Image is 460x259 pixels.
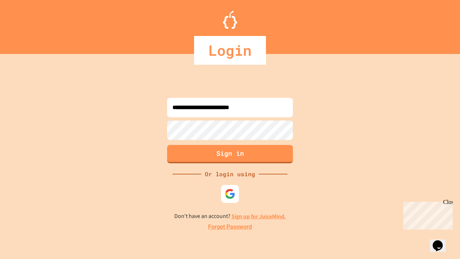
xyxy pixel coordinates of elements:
iframe: chat widget [400,199,453,230]
p: Don't have an account? [174,212,286,221]
div: Chat with us now!Close [3,3,50,46]
iframe: chat widget [430,230,453,252]
div: Login [194,36,266,65]
img: google-icon.svg [225,188,235,199]
img: Logo.svg [223,11,237,29]
a: Forgot Password [208,223,252,231]
div: Or login using [201,170,259,178]
button: Sign in [167,145,293,163]
a: Sign up for JuiceMind. [231,213,286,220]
